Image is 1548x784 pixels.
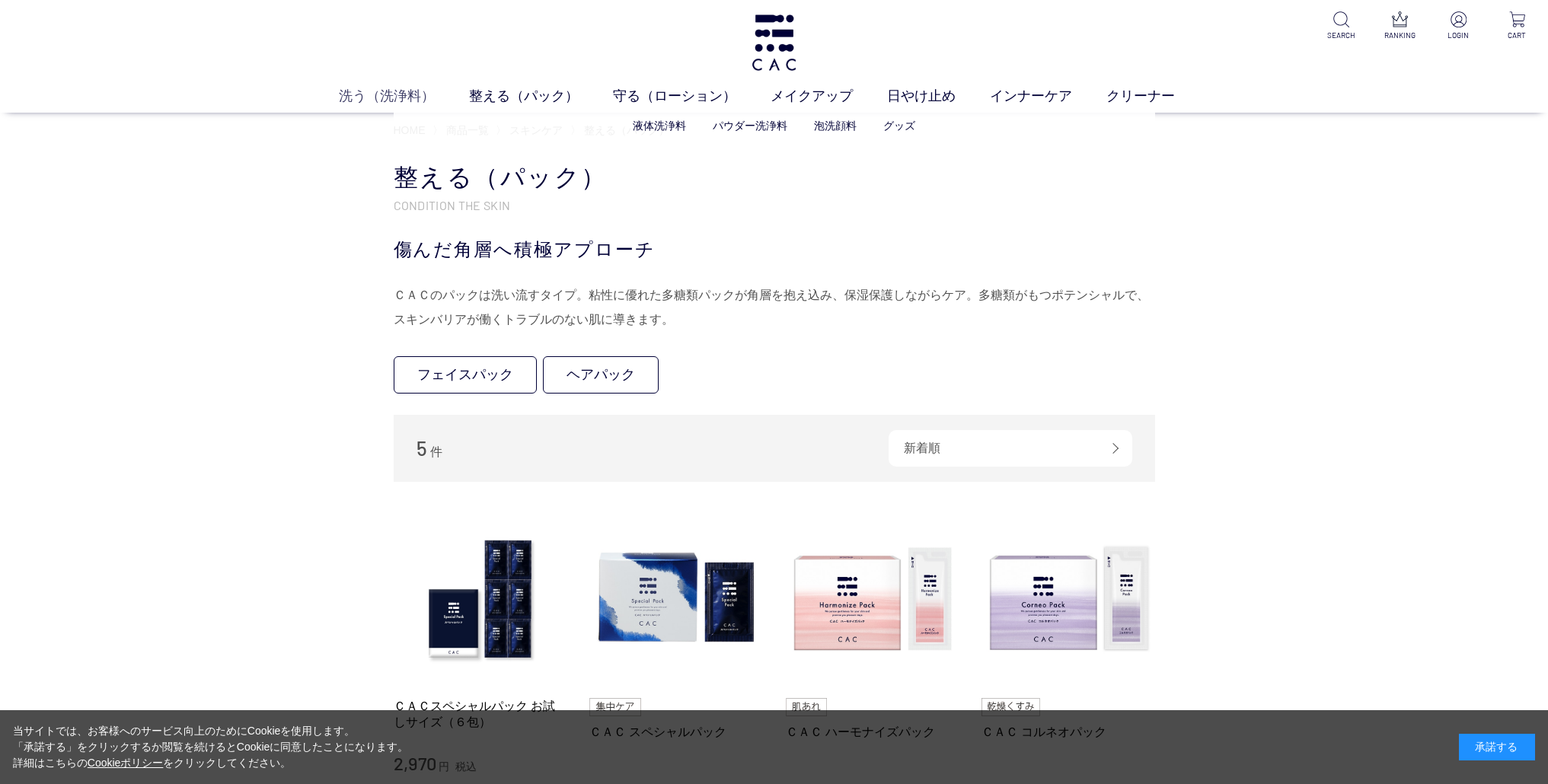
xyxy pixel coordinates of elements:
[981,698,1040,716] img: 乾燥くすみ
[394,197,1155,213] p: CONDITION THE SKIN
[339,86,469,107] a: 洗う（洗浄料）
[1459,734,1535,760] div: 承諾する
[1381,30,1419,41] p: RANKING
[889,430,1132,467] div: 新着順
[589,512,763,686] img: ＣＡＣ スペシャルパック
[1323,30,1360,41] p: SEARCH
[814,120,857,132] a: 泡洗顔料
[1440,30,1477,41] p: LOGIN
[1106,86,1209,107] a: クリーナー
[883,120,915,132] a: グッズ
[589,698,641,716] img: 集中ケア
[417,436,427,460] span: 5
[394,161,1155,194] h1: 整える（パック）
[990,86,1106,107] a: インナーケア
[633,120,686,132] a: 液体洗浄料
[394,698,567,731] a: ＣＡＣスペシャルパック お試しサイズ（６包）
[469,86,613,107] a: 整える（パック）
[13,723,409,771] div: 当サイトでは、お客様へのサービス向上のためにCookieを使用します。 「承諾する」をクリックするか閲覧を続けるとCookieに同意したことになります。 詳細はこちらの をクリックしてください。
[394,356,537,394] a: フェイスパック
[88,757,164,769] a: Cookieポリシー
[786,698,827,716] img: 肌あれ
[1381,11,1419,41] a: RANKING
[1323,11,1360,41] a: SEARCH
[887,86,990,107] a: 日やけ止め
[430,445,442,458] span: 件
[749,14,799,71] img: logo
[394,283,1155,332] div: ＣＡＣのパックは洗い流すタイプ。粘性に優れた多糖類パックが角層を抱え込み、保湿保護しながらケア。多糖類がもつポテンシャルで、スキンバリアが働くトラブルのない肌に導きます。
[1499,11,1536,41] a: CART
[786,512,959,686] img: ＣＡＣ ハーモナイズパック
[1499,30,1536,41] p: CART
[1440,11,1477,41] a: LOGIN
[394,512,567,686] img: ＣＡＣスペシャルパック お試しサイズ（６包）
[713,120,787,132] a: パウダー洗浄料
[543,356,659,394] a: ヘアパック
[771,86,887,107] a: メイクアップ
[981,512,1155,686] img: ＣＡＣ コルネオパック
[394,236,1155,263] div: 傷んだ角層へ積極アプローチ
[613,86,771,107] a: 守る（ローション）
